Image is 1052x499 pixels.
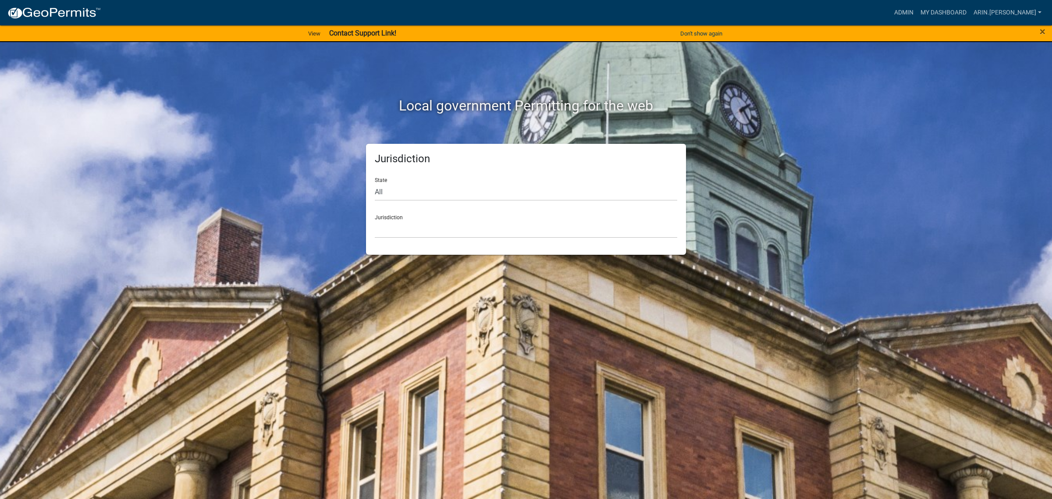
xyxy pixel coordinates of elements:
[329,29,396,37] strong: Contact Support Link!
[970,4,1045,21] a: arin.[PERSON_NAME]
[917,4,970,21] a: My Dashboard
[1040,26,1045,37] button: Close
[283,97,769,114] h2: Local government Permitting for the web
[677,26,726,41] button: Don't show again
[305,26,324,41] a: View
[891,4,917,21] a: Admin
[375,153,677,165] h5: Jurisdiction
[1040,25,1045,38] span: ×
